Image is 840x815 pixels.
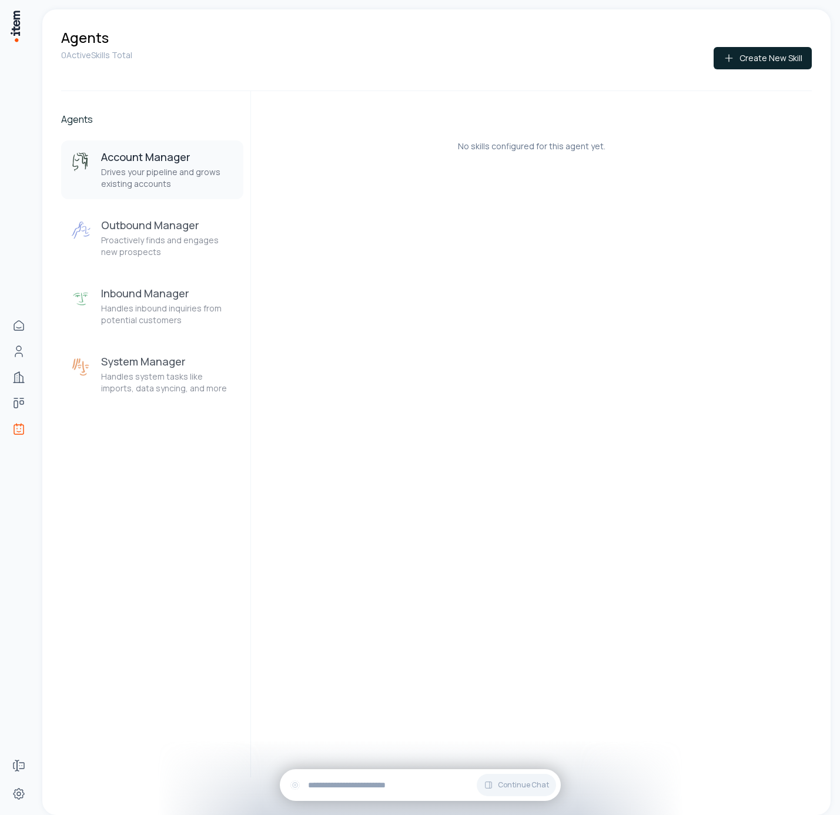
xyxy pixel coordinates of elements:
img: Inbound Manager [71,289,92,310]
a: Companies [7,365,31,389]
p: Handles inbound inquiries from potential customers [101,303,234,326]
p: No skills configured for this agent yet. [458,140,605,152]
h3: Outbound Manager [101,218,234,232]
h2: Agents [61,112,243,126]
span: Continue Chat [498,780,549,790]
button: Account ManagerAccount ManagerDrives your pipeline and grows existing accounts [61,140,243,199]
a: Forms [7,754,31,777]
button: Continue Chat [477,774,556,796]
h3: Inbound Manager [101,286,234,300]
img: System Manager [71,357,92,378]
button: Create New Skill [714,47,812,69]
a: Home [7,314,31,337]
p: Handles system tasks like imports, data syncing, and more [101,371,234,394]
a: Contacts [7,340,31,363]
button: Outbound ManagerOutbound ManagerProactively finds and engages new prospects [61,209,243,267]
a: Agents [7,417,31,441]
div: Continue Chat [280,769,561,801]
a: deals [7,391,31,415]
img: Item Brain Logo [9,9,21,43]
img: Account Manager [71,152,92,173]
p: 0 Active Skills Total [61,49,132,61]
button: Inbound ManagerInbound ManagerHandles inbound inquiries from potential customers [61,277,243,336]
p: Drives your pipeline and grows existing accounts [101,166,234,190]
p: Proactively finds and engages new prospects [101,234,234,258]
img: Outbound Manager [71,220,92,242]
h3: Account Manager [101,150,234,164]
h3: System Manager [101,354,234,368]
a: Settings [7,782,31,806]
button: System ManagerSystem ManagerHandles system tasks like imports, data syncing, and more [61,345,243,404]
h1: Agents [61,28,109,47]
